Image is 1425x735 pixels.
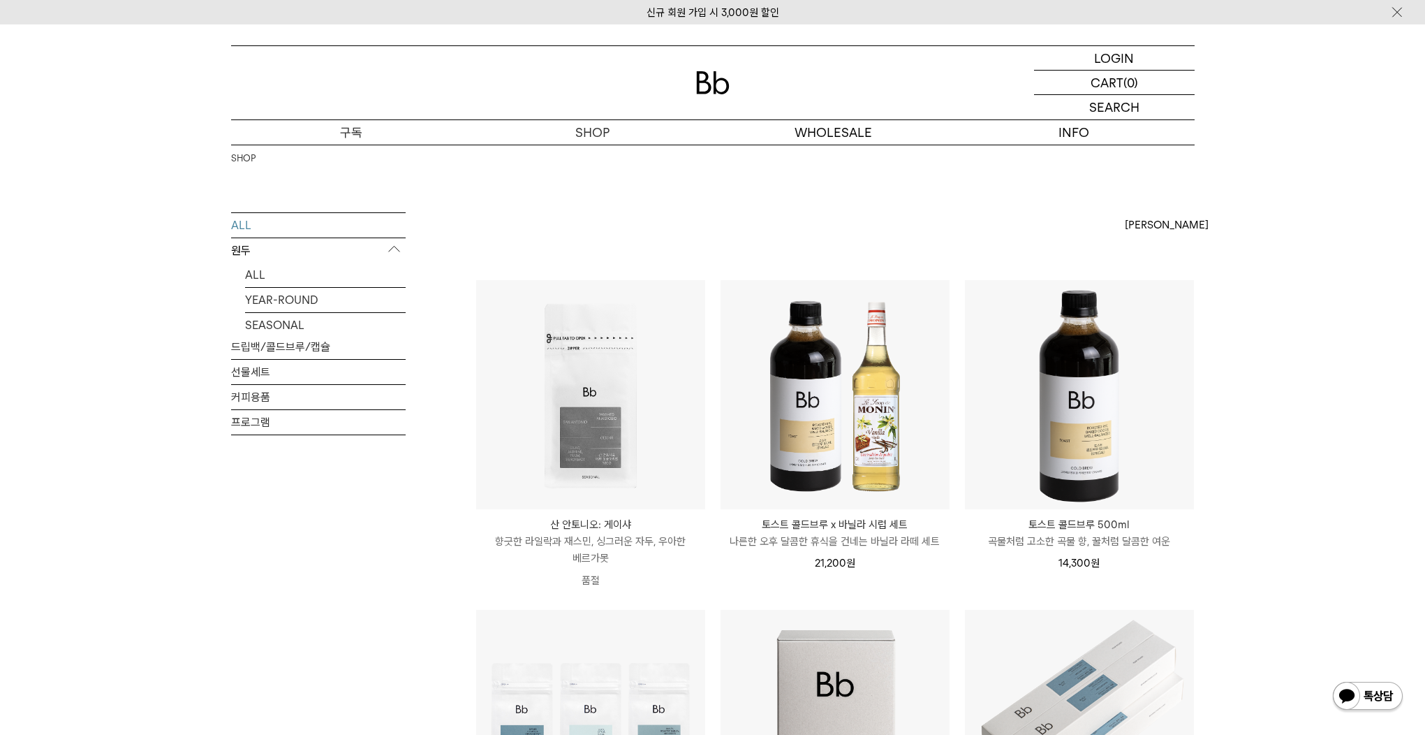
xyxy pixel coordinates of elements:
a: 드립백/콜드브루/캡슐 [231,335,406,359]
a: 구독 [231,120,472,145]
a: 산 안토니오: 게이샤 향긋한 라일락과 재스민, 싱그러운 자두, 우아한 베르가못 [476,516,705,567]
p: 향긋한 라일락과 재스민, 싱그러운 자두, 우아한 베르가못 [476,533,705,567]
p: 품절 [476,567,705,595]
p: LOGIN [1094,46,1134,70]
p: 토스트 콜드브루 x 바닐라 시럽 세트 [721,516,950,533]
span: 14,300 [1058,557,1100,569]
p: 나른한 오후 달콤한 휴식을 건네는 바닐라 라떼 세트 [721,533,950,550]
p: 산 안토니오: 게이샤 [476,516,705,533]
a: SHOP [472,120,713,145]
a: SEASONAL [245,313,406,337]
a: LOGIN [1034,46,1195,71]
p: WHOLESALE [713,120,954,145]
a: 커피 구독하기 [231,145,472,169]
span: 원 [1091,557,1100,569]
p: 토스트 콜드브루 500ml [965,516,1194,533]
p: 원두 [231,238,406,263]
span: 21,200 [815,557,855,569]
a: 토스트 콜드브루 500ml 곡물처럼 고소한 곡물 향, 꿀처럼 달콤한 여운 [965,516,1194,550]
a: 프로그램 [231,410,406,435]
span: [PERSON_NAME] [1125,217,1209,233]
img: 로고 [696,71,730,94]
a: 토스트 콜드브루 x 바닐라 시럽 세트 나른한 오후 달콤한 휴식을 건네는 바닐라 라떼 세트 [721,516,950,550]
a: SHOP [231,152,256,166]
span: 원 [846,557,855,569]
a: YEAR-ROUND [245,288,406,312]
p: SEARCH [1089,95,1139,119]
a: ALL [231,213,406,238]
img: 토스트 콜드브루 500ml [965,280,1194,509]
p: CART [1091,71,1123,94]
img: 카카오톡 채널 1:1 채팅 버튼 [1331,681,1404,714]
p: INFO [954,120,1195,145]
p: (0) [1123,71,1138,94]
img: 산 안토니오: 게이샤 [476,280,705,509]
a: 커피용품 [231,385,406,409]
a: CART (0) [1034,71,1195,95]
a: 신규 회원 가입 시 3,000원 할인 [647,6,779,19]
p: 곡물처럼 고소한 곡물 향, 꿀처럼 달콤한 여운 [965,533,1194,550]
a: ALL [245,263,406,287]
img: 토스트 콜드브루 x 바닐라 시럽 세트 [721,280,950,509]
a: 선물세트 [231,360,406,384]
